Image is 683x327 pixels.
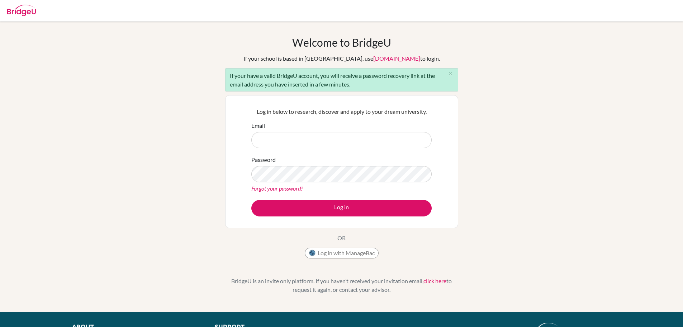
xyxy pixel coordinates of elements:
[251,185,303,192] a: Forgot your password?
[444,69,458,79] button: Close
[251,155,276,164] label: Password
[373,55,420,62] a: [DOMAIN_NAME]
[243,54,440,63] div: If your school is based in [GEOGRAPHIC_DATA], use to login.
[337,234,346,242] p: OR
[305,248,379,258] button: Log in with ManageBac
[448,71,453,76] i: close
[225,68,458,92] div: If your have a valid BridgeU account, you will receive a password recovery link at the email addr...
[251,200,432,216] button: Log in
[251,121,265,130] label: Email
[225,277,458,294] p: BridgeU is an invite only platform. If you haven’t received your invitation email, to request it ...
[292,36,391,49] h1: Welcome to BridgeU
[7,5,36,16] img: Bridge-U
[251,107,432,116] p: Log in below to research, discover and apply to your dream university.
[423,277,446,284] a: click here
